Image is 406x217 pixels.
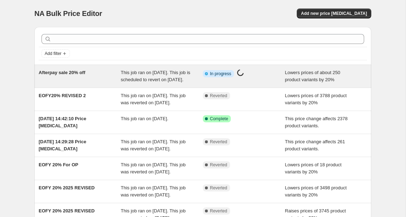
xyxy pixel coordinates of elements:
[285,139,345,151] span: This price change affects 261 product variants.
[45,51,61,56] span: Add filter
[285,93,347,105] span: Lowers prices of 3788 product variants by 20%
[34,10,102,17] span: NA Bulk Price Editor
[39,93,86,98] span: EOFY20% REVISED 2
[210,116,228,122] span: Complete
[210,185,227,191] span: Reverted
[121,162,186,174] span: This job ran on [DATE]. This job was reverted on [DATE].
[301,11,367,16] span: Add new price [MEDICAL_DATA]
[121,139,186,151] span: This job ran on [DATE]. This job was reverted on [DATE].
[121,185,186,197] span: This job ran on [DATE]. This job was reverted on [DATE].
[39,70,85,75] span: Afterpay sale 20% off
[285,116,348,128] span: This price change affects 2378 product variants.
[210,208,227,214] span: Reverted
[39,116,86,128] span: [DATE] 14:42:10 Price [MEDICAL_DATA]
[39,162,78,167] span: EOFY 20% For OP
[39,208,95,213] span: EOFY 20% 2025 REVISED
[285,185,347,197] span: Lowers prices of 3498 product variants by 20%
[41,49,70,58] button: Add filter
[121,116,168,121] span: This job ran on [DATE].
[39,185,95,190] span: EOFY 20% 2025 REVISED
[210,162,227,168] span: Reverted
[210,71,231,77] span: In progress
[39,139,86,151] span: [DATE] 14:29:28 Price [MEDICAL_DATA]
[121,93,186,105] span: This job ran on [DATE]. This job was reverted on [DATE].
[210,139,227,145] span: Reverted
[285,70,340,82] span: Lowers prices of about 250 product variants by 20%
[121,70,190,82] span: This job ran on [DATE]. This job is scheduled to revert on [DATE].
[210,93,227,99] span: Reverted
[297,9,371,18] button: Add new price [MEDICAL_DATA]
[285,162,342,174] span: Lowers prices of 18 product variants by 20%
